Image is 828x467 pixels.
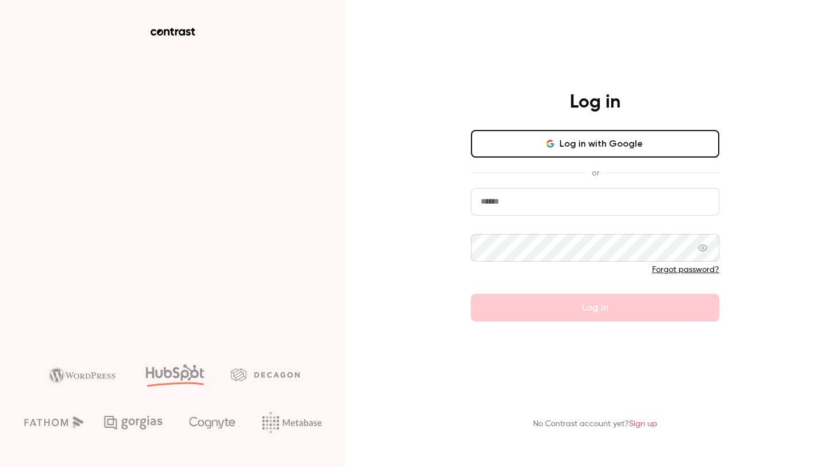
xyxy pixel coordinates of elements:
button: Log in with Google [471,130,719,158]
span: or [586,167,605,179]
a: Forgot password? [652,266,719,274]
a: Sign up [629,420,657,428]
p: No Contrast account yet? [533,418,657,430]
h4: Log in [570,91,620,114]
img: decagon [231,368,300,381]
